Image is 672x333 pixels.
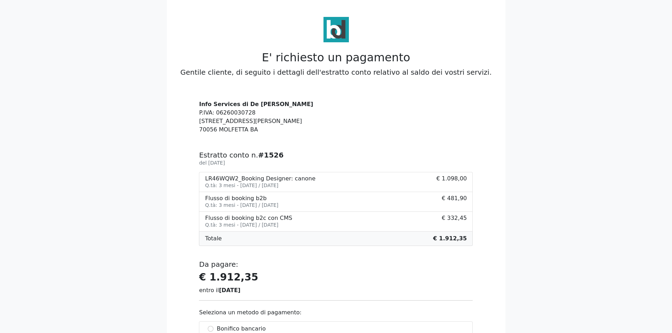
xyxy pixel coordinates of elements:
[205,222,278,228] small: Q.tà: 3 mesi - [DATE] / [DATE]
[199,160,225,166] small: del [DATE]
[433,235,467,242] b: € 1.912,35
[199,260,473,269] h5: Da pagare:
[205,202,278,208] small: Q.tà: 3 mesi - [DATE] / [DATE]
[205,183,278,188] small: Q.tà: 3 mesi - [DATE] / [DATE]
[199,271,258,283] strong: € 1.912,35
[205,234,222,243] span: Totale
[442,195,467,209] span: € 481,90
[205,175,315,182] div: LR46WQW2_Booking Designer: canone
[205,215,292,221] div: Flusso di booking b2c con CMS
[199,151,473,159] h5: Estratto conto n.
[199,101,313,107] strong: Info Services di De [PERSON_NAME]
[199,286,473,295] div: entro il
[171,67,501,78] p: Gentile cliente, di seguito i dettagli dell'estratto conto relativo al saldo dei vostri servizi.
[205,195,278,202] div: Flusso di booking b2b
[199,100,473,134] address: P.IVA: 06260030728 [STREET_ADDRESS][PERSON_NAME] 70056 MOLFETTA BA
[258,151,284,159] b: #1526
[219,287,241,294] strong: [DATE]
[217,325,266,333] span: Bonifico bancario
[171,51,501,64] h2: E' richiesto un pagamento
[436,175,467,189] span: € 1.098,00
[199,309,473,316] h6: Seleziona un metodo di pagamento:
[442,215,467,228] span: € 332,45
